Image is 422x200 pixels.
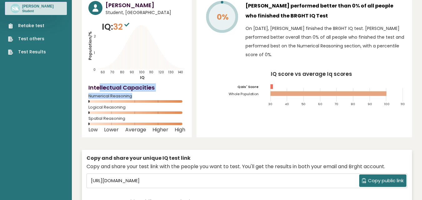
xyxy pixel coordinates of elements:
[8,49,46,55] a: Test Results
[359,174,406,187] button: Copy public link
[368,177,404,184] span: Copy public link
[12,5,19,12] text: SK
[178,70,183,75] tspan: 140
[93,68,96,72] tspan: 0
[104,129,119,131] span: Lower
[120,70,125,75] tspan: 80
[101,70,105,75] tspan: 60
[285,102,289,106] tspan: 40
[88,95,185,97] span: Numerical Reasoning
[22,4,54,9] h3: [PERSON_NAME]
[318,102,323,106] tspan: 60
[8,22,46,29] a: Retake test
[351,102,355,106] tspan: 80
[87,154,407,162] div: Copy and share your unique IQ test link
[94,34,96,39] tspan: 2
[87,32,93,60] tspan: Population/%
[110,70,115,75] tspan: 70
[88,117,185,120] span: Spatial Reasoning
[106,9,185,16] span: Student, [GEOGRAPHIC_DATA]
[368,102,372,106] tspan: 90
[102,21,131,33] p: IQ:
[88,106,185,109] span: Logical Reasoning
[87,163,407,170] div: Copy and share your test link with the people you want to test. You'll get the results in both yo...
[237,84,259,89] tspan: Qais' Score
[384,102,390,106] tspan: 100
[152,129,168,131] span: Higher
[217,12,229,22] tspan: 0%
[271,70,352,78] tspan: IQ score vs average Iq scores
[88,129,98,131] span: Low
[246,24,405,59] p: On [DATE], [PERSON_NAME] finished the BRGHT IQ test. [PERSON_NAME] performed better overall than ...
[335,102,339,106] tspan: 70
[8,36,46,42] a: Test others
[130,70,134,75] tspan: 90
[106,1,185,9] h3: [PERSON_NAME]
[113,21,131,32] span: 32
[22,9,54,13] p: Student
[401,102,405,106] tspan: 110
[140,70,145,75] tspan: 100
[159,70,164,75] tspan: 120
[150,70,154,75] tspan: 110
[246,1,405,21] h3: [PERSON_NAME] performed better than 0% of all people who finished the BRGHT IQ Test
[88,83,185,92] h4: Intellectual Capacities
[168,70,174,75] tspan: 130
[175,129,185,131] span: High
[302,102,306,106] tspan: 50
[125,129,146,131] span: Average
[269,102,273,106] tspan: 30
[229,91,259,96] tspan: Whole Population
[140,75,145,80] tspan: IQ
[94,51,95,55] tspan: 1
